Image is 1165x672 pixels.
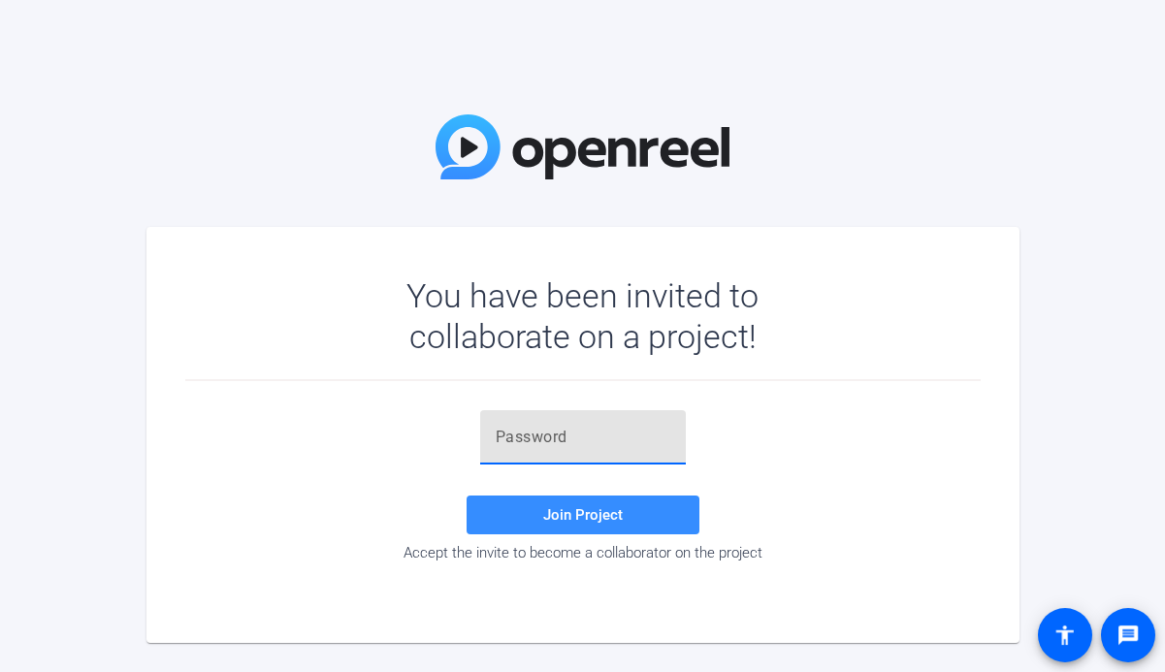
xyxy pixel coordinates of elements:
[467,496,699,534] button: Join Project
[350,275,815,357] div: You have been invited to collaborate on a project!
[1116,624,1140,647] mat-icon: message
[543,506,623,524] span: Join Project
[496,426,670,449] input: Password
[1053,624,1077,647] mat-icon: accessibility
[185,544,981,561] div: Accept the invite to become a collaborator on the project
[436,114,730,179] img: OpenReel Logo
